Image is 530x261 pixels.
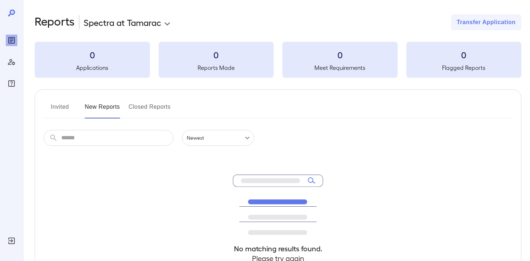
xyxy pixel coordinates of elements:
button: Invited [44,101,76,118]
h3: 0 [282,49,398,60]
h3: 0 [406,49,522,60]
button: Transfer Application [451,14,521,30]
h5: Reports Made [159,63,274,72]
summary: 0Applications0Reports Made0Meet Requirements0Flagged Reports [35,42,521,78]
h5: Applications [35,63,150,72]
h4: No matching results found. [233,244,323,253]
h5: Flagged Reports [406,63,522,72]
h3: 0 [159,49,274,60]
div: Reports [6,35,17,46]
button: Closed Reports [129,101,171,118]
h5: Meet Requirements [282,63,398,72]
h3: 0 [35,49,150,60]
p: Spectra at Tamarac [84,17,161,28]
div: Manage Users [6,56,17,68]
button: New Reports [85,101,120,118]
div: Log Out [6,235,17,247]
div: Newest [182,130,254,146]
div: FAQ [6,78,17,89]
h2: Reports [35,14,75,30]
